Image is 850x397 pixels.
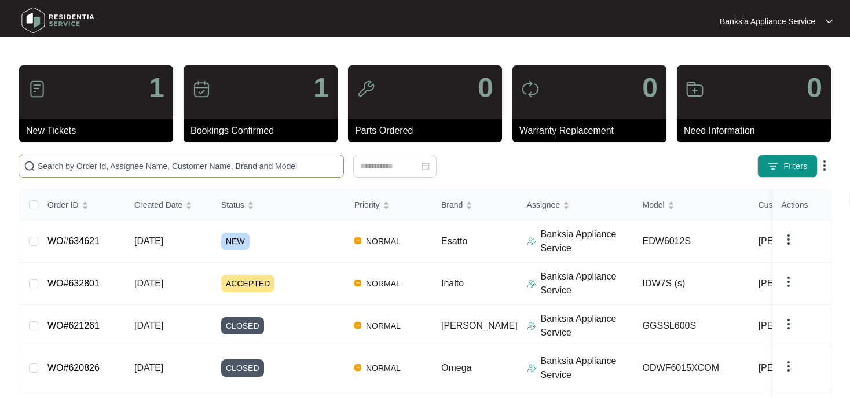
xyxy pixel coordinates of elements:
a: WO#634621 [47,236,100,246]
img: icon [28,80,46,98]
span: Status [221,198,244,211]
span: Order ID [47,198,79,211]
span: Customer Name [759,198,818,211]
p: 0 [807,74,822,102]
th: Status [212,190,345,220]
img: dropdown arrow [818,159,831,172]
span: Filters [783,160,808,172]
p: Bookings Confirmed [190,124,338,138]
p: 1 [149,74,164,102]
span: Created Date [134,198,182,211]
span: NORMAL [361,319,405,333]
p: New Tickets [26,124,173,138]
p: Banksia Appliance Service [720,16,815,27]
th: Model [633,190,749,220]
span: [PERSON_NAME]... [759,361,842,375]
img: Assigner Icon [527,363,536,373]
td: EDW6012S [633,220,749,263]
img: icon [521,80,540,98]
img: residentia service logo [17,3,98,38]
img: icon [192,80,211,98]
img: Vercel Logo [354,322,361,329]
td: GGSSL600S [633,305,749,347]
img: dropdown arrow [782,359,796,373]
span: NORMAL [361,277,405,291]
p: Warranty Replacement [519,124,666,138]
span: [DATE] [134,363,163,373]
th: Priority [345,190,432,220]
span: Brand [441,198,463,211]
a: WO#620826 [47,363,100,373]
p: 0 [478,74,493,102]
img: dropdown arrow [782,275,796,289]
span: NEW [221,233,250,250]
a: WO#621261 [47,321,100,330]
img: filter icon [767,160,779,172]
th: Order ID [38,190,125,220]
span: NORMAL [361,234,405,248]
th: Assignee [518,190,633,220]
span: [PERSON_NAME] [759,319,835,333]
span: [DATE] [134,236,163,246]
img: Vercel Logo [354,237,361,244]
span: CLOSED [221,359,264,377]
span: CLOSED [221,317,264,334]
img: dropdown arrow [782,233,796,247]
p: Parts Ordered [355,124,502,138]
span: Esatto [441,236,467,246]
img: Assigner Icon [527,321,536,330]
img: Vercel Logo [354,280,361,286]
img: Assigner Icon [527,237,536,246]
span: NORMAL [361,361,405,375]
img: icon [357,80,375,98]
span: Omega [441,363,471,373]
th: Created Date [125,190,212,220]
img: Vercel Logo [354,364,361,371]
span: [PERSON_NAME] [759,234,835,248]
a: WO#632801 [47,278,100,288]
td: ODWF6015XCOM [633,347,749,389]
span: Model [643,198,665,211]
p: Banksia Appliance Service [541,227,633,255]
span: [DATE] [134,321,163,330]
input: Search by Order Id, Assignee Name, Customer Name, Brand and Model [38,160,339,172]
img: dropdown arrow [826,19,833,24]
span: [PERSON_NAME] [759,277,835,291]
button: filter iconFilters [757,155,818,178]
img: Assigner Icon [527,279,536,288]
span: [DATE] [134,278,163,288]
span: Assignee [527,198,560,211]
span: [PERSON_NAME] [441,321,518,330]
p: 1 [313,74,329,102]
th: Brand [432,190,518,220]
span: ACCEPTED [221,275,274,292]
p: Banksia Appliance Service [541,312,633,340]
p: Banksia Appliance Service [541,270,633,297]
span: Inalto [441,278,464,288]
span: Priority [354,198,380,211]
img: search-icon [24,160,35,172]
th: Actions [772,190,830,220]
img: dropdown arrow [782,317,796,331]
p: Banksia Appliance Service [541,354,633,382]
p: 0 [642,74,658,102]
img: icon [686,80,704,98]
td: IDW7S (s) [633,263,749,305]
p: Need Information [684,124,831,138]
